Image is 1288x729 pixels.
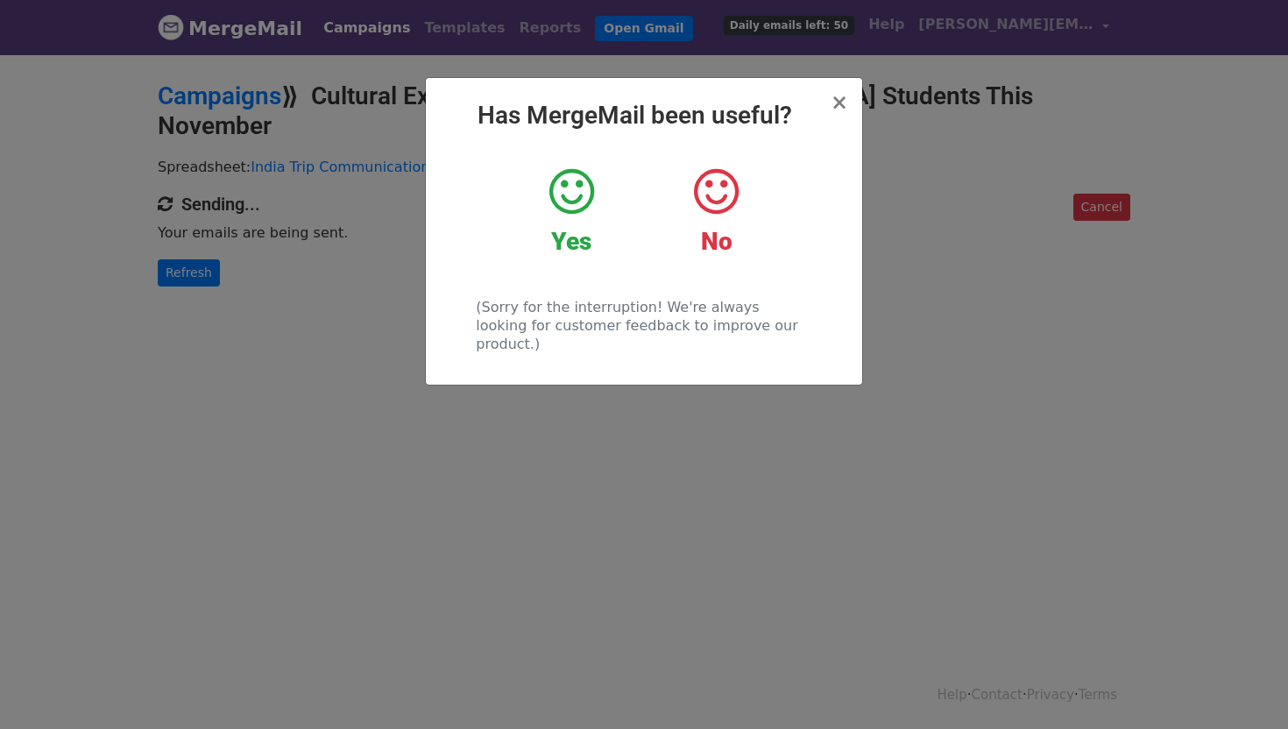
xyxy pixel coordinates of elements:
button: Close [831,92,848,113]
strong: No [701,227,732,256]
a: No [657,166,775,257]
h2: Has MergeMail been useful? [440,101,848,131]
strong: Yes [551,227,591,256]
p: (Sorry for the interruption! We're always looking for customer feedback to improve our product.) [476,298,811,353]
a: Yes [513,166,631,257]
span: × [831,90,848,115]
